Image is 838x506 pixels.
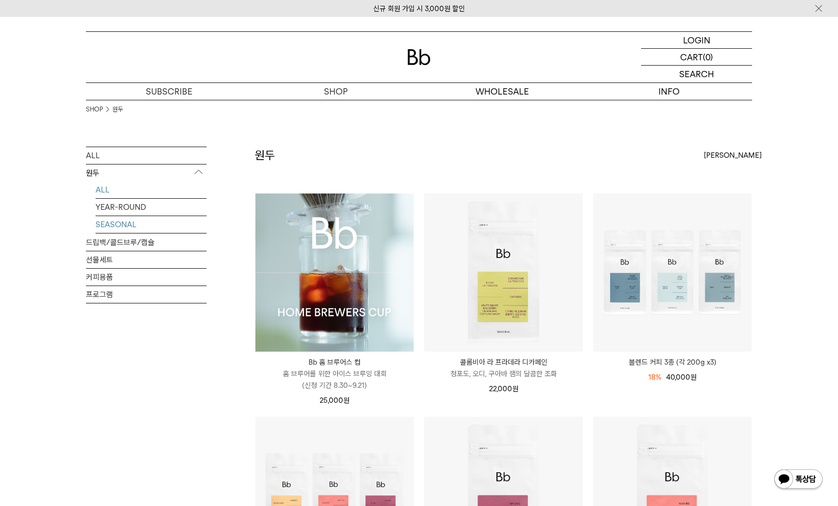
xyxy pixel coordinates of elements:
a: SUBSCRIBE [86,83,252,100]
p: 콜롬비아 라 프라데라 디카페인 [424,356,583,368]
img: 로고 [407,49,431,65]
img: 블렌드 커피 3종 (각 200g x3) [593,193,752,352]
a: 원두 [112,105,123,114]
p: Bb 홈 브루어스 컵 [255,356,414,368]
a: 프로그램 [86,286,207,303]
a: SHOP [86,105,103,114]
h2: 원두 [255,147,275,164]
a: CART (0) [641,49,752,66]
p: CART [680,49,703,65]
span: 25,000 [320,396,349,405]
div: 18% [648,371,661,383]
a: 커피용품 [86,269,207,286]
span: 원 [690,373,697,382]
a: 콜롬비아 라 프라데라 디카페인 청포도, 오디, 구아바 잼의 달콤한 조화 [424,356,583,380]
p: (0) [703,49,713,65]
p: 원두 [86,164,207,182]
img: 카카오톡 채널 1:1 채팅 버튼 [773,468,824,492]
p: SEARCH [679,66,714,82]
a: SEASONAL [96,216,207,233]
a: YEAR-ROUND [96,199,207,216]
a: ALL [86,147,207,164]
span: 40,000 [666,373,697,382]
img: Bb 홈 브루어스 컵 [255,193,414,352]
a: 드립백/콜드브루/캡슐 [86,234,207,251]
a: LOGIN [641,32,752,49]
span: [PERSON_NAME] [704,150,762,161]
a: 선물세트 [86,251,207,268]
span: 원 [512,384,518,393]
p: 청포도, 오디, 구아바 잼의 달콤한 조화 [424,368,583,380]
a: SHOP [252,83,419,100]
span: 22,000 [489,384,518,393]
p: 홈 브루어를 위한 아이스 브루잉 대회 (신청 기간 8.30~9.21) [255,368,414,391]
a: ALL [96,181,207,198]
img: 콜롬비아 라 프라데라 디카페인 [424,193,583,352]
a: 신규 회원 가입 시 3,000원 할인 [373,4,465,13]
span: 원 [343,396,349,405]
a: 블렌드 커피 3종 (각 200g x3) [593,356,752,368]
a: Bb 홈 브루어스 컵 홈 브루어를 위한 아이스 브루잉 대회(신청 기간 8.30~9.21) [255,356,414,391]
p: WHOLESALE [419,83,586,100]
p: INFO [586,83,752,100]
p: LOGIN [683,32,711,48]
